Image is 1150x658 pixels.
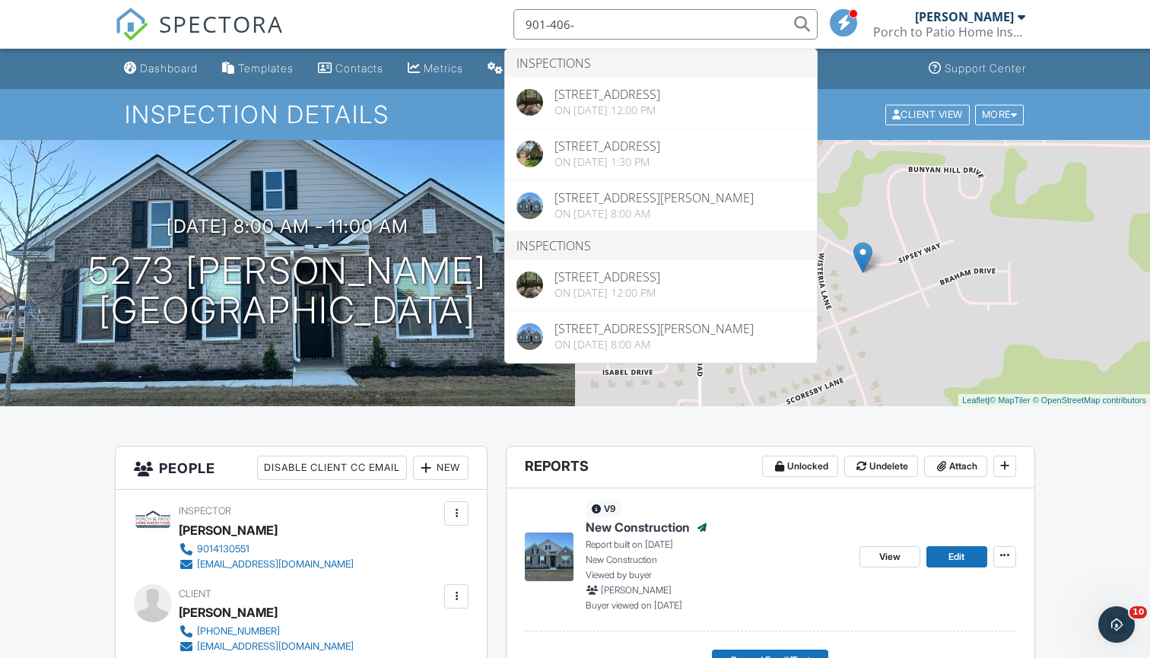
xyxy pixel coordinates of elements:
div: [PERSON_NAME] [915,9,1014,24]
a: Support Center [923,55,1032,83]
img: cover.jpg [516,192,543,219]
div: On [DATE] 8:00 am [554,208,754,220]
div: New [413,456,469,480]
div: On [DATE] 12:00 pm [554,104,660,116]
a: © MapTiler [990,396,1031,405]
a: Client View [884,108,974,119]
h1: Inspection Details [125,101,1025,128]
div: On [DATE] 12:00 pm [554,287,660,299]
span: 10 [1129,606,1147,618]
div: [STREET_ADDRESS] [554,88,660,100]
img: 8854503%2Fcover_photos%2FuMqx7VsKWllJaEjVQJDu%2Foriginal.8854503-1750107884055 [516,141,543,167]
a: Contacts [312,55,389,83]
img: cover.jpg [516,89,543,116]
li: Inspections [505,232,817,259]
a: Automations (Basic) [481,55,580,83]
a: [EMAIL_ADDRESS][DOMAIN_NAME] [179,557,354,572]
a: 9014130551 [179,542,354,557]
a: © OpenStreetMap contributors [1033,396,1146,405]
div: Porch to Patio Home Inspections [873,24,1025,40]
div: More [975,104,1025,125]
span: Client [179,588,211,599]
h1: 5273 [PERSON_NAME] [GEOGRAPHIC_DATA] [88,251,487,332]
div: Disable Client CC Email [257,456,407,480]
div: 9014130551 [197,543,249,555]
a: Templates [216,55,300,83]
a: SPECTORA [115,21,284,52]
div: [PERSON_NAME] [179,601,278,624]
img: cover.jpg [516,272,543,298]
div: [STREET_ADDRESS] [554,271,660,283]
div: Templates [238,62,294,75]
div: On [DATE] 1:30 pm [554,156,660,168]
img: cover.jpg [516,323,543,350]
div: [PERSON_NAME] [179,519,278,542]
div: | [958,394,1150,407]
a: Metrics [402,55,469,83]
a: [EMAIL_ADDRESS][DOMAIN_NAME] [179,639,354,654]
h3: People [116,447,487,490]
div: Support Center [945,62,1026,75]
input: Search everything... [513,9,818,40]
li: Inspections [505,49,817,77]
div: Client View [885,104,970,125]
div: [STREET_ADDRESS] [554,140,660,152]
a: Leaflet [962,396,987,405]
div: [PHONE_NUMBER] [197,625,280,637]
div: On [DATE] 8:00 am [554,339,754,351]
iframe: Intercom live chat [1098,606,1135,643]
span: Inspector [179,505,231,517]
a: [STREET_ADDRESS][PERSON_NAME] On [DATE] 8:00 am [505,180,817,231]
a: [STREET_ADDRESS] On [DATE] 1:30 pm [505,129,817,180]
h3: [DATE] 8:00 am - 11:00 am [167,216,408,237]
div: [EMAIL_ADDRESS][DOMAIN_NAME] [197,558,354,571]
a: [PHONE_NUMBER] [179,624,354,639]
img: The Best Home Inspection Software - Spectora [115,8,148,41]
div: [STREET_ADDRESS][PERSON_NAME] [554,323,754,335]
div: Dashboard [140,62,198,75]
a: Dashboard [118,55,204,83]
a: [STREET_ADDRESS] On [DATE] 12:00 pm [505,259,817,310]
a: [STREET_ADDRESS] On [DATE] 12:00 pm [505,77,817,128]
div: [EMAIL_ADDRESS][DOMAIN_NAME] [197,641,354,653]
a: [STREET_ADDRESS][PERSON_NAME] On [DATE] 8:00 am [505,311,817,362]
span: SPECTORA [159,8,284,40]
div: [STREET_ADDRESS][PERSON_NAME] [554,192,754,204]
div: Metrics [424,62,463,75]
div: Contacts [335,62,383,75]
